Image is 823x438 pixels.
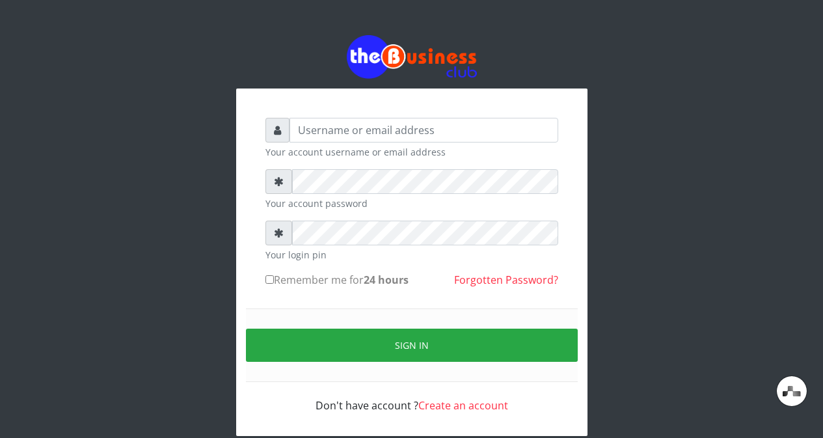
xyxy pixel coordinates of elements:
div: Don't have account ? [265,382,558,413]
small: Your login pin [265,248,558,262]
a: Create an account [418,398,508,413]
a: Forgotten Password? [454,273,558,287]
small: Your account username or email address [265,145,558,159]
img: svg+xml,%3Csvg%20xmlns%3D%22http%3A%2F%2Fwww.w3.org%2F2000%2Fsvg%22%20width%3D%2228%22%20height%3... [783,386,801,396]
input: Remember me for24 hours [265,275,274,284]
input: Username or email address [290,118,558,143]
small: Your account password [265,197,558,210]
button: Sign in [246,329,578,362]
label: Remember me for [265,272,409,288]
b: 24 hours [364,273,409,287]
